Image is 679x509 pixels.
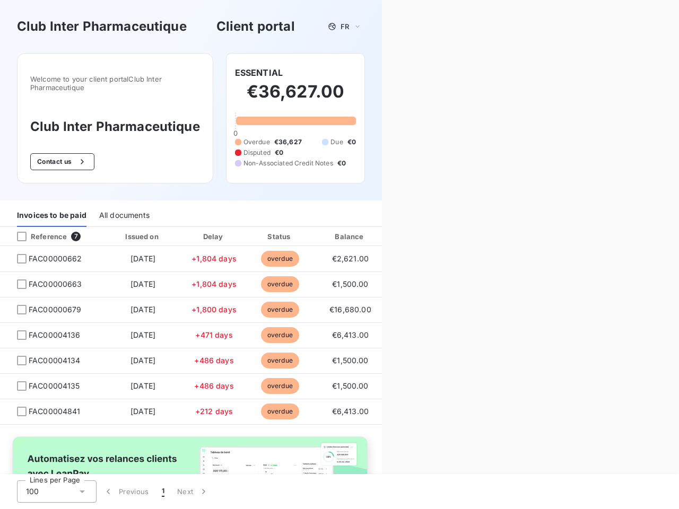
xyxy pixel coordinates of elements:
[29,381,80,391] span: FAC00004135
[26,486,39,497] span: 100
[29,279,82,289] span: FAC00000663
[243,159,333,168] span: Non-Associated Credit Notes
[194,356,233,365] span: +486 days
[155,480,171,503] button: 1
[316,231,385,242] div: Balance
[29,406,81,417] span: FAC00004841
[243,148,271,157] span: Disputed
[261,276,299,292] span: overdue
[130,279,155,288] span: [DATE]
[329,305,371,314] span: €16,680.00
[330,137,343,147] span: Due
[8,232,67,241] div: Reference
[261,327,299,343] span: overdue
[261,251,299,267] span: overdue
[332,356,368,365] span: €1,500.00
[184,231,245,242] div: Delay
[216,17,295,36] h3: Client portal
[194,381,233,390] span: +486 days
[71,232,81,241] span: 7
[235,66,283,79] h6: ESSENTIAL
[248,231,311,242] div: Status
[17,205,86,227] div: Invoices to be paid
[29,330,81,340] span: FAC00004136
[332,254,369,263] span: €2,621.00
[30,117,200,136] h3: Club Inter Pharmaceutique
[29,253,82,264] span: FAC00000662
[261,378,299,394] span: overdue
[195,330,232,339] span: +471 days
[191,305,237,314] span: +1,800 days
[29,304,82,315] span: FAC00000679
[30,153,94,170] button: Contact us
[130,330,155,339] span: [DATE]
[235,81,356,113] h2: €36,627.00
[332,407,369,416] span: €6,413.00
[99,205,150,227] div: All documents
[261,302,299,318] span: overdue
[332,330,369,339] span: €6,413.00
[130,356,155,365] span: [DATE]
[195,407,233,416] span: +212 days
[30,75,200,92] span: Welcome to your client portal Club Inter Pharmaceutique
[191,279,237,288] span: +1,804 days
[130,254,155,263] span: [DATE]
[332,279,368,288] span: €1,500.00
[233,129,238,137] span: 0
[106,231,179,242] div: Issued on
[29,355,81,366] span: FAC00004134
[261,403,299,419] span: overdue
[17,17,187,36] h3: Club Inter Pharmaceutique
[171,480,215,503] button: Next
[341,22,349,31] span: FR
[275,148,283,157] span: €0
[130,305,155,314] span: [DATE]
[243,137,270,147] span: Overdue
[347,137,356,147] span: €0
[130,381,155,390] span: [DATE]
[261,353,299,368] span: overdue
[162,486,164,497] span: 1
[274,137,302,147] span: €36,627
[97,480,155,503] button: Previous
[130,407,155,416] span: [DATE]
[332,381,368,390] span: €1,500.00
[337,159,346,168] span: €0
[191,254,237,263] span: +1,804 days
